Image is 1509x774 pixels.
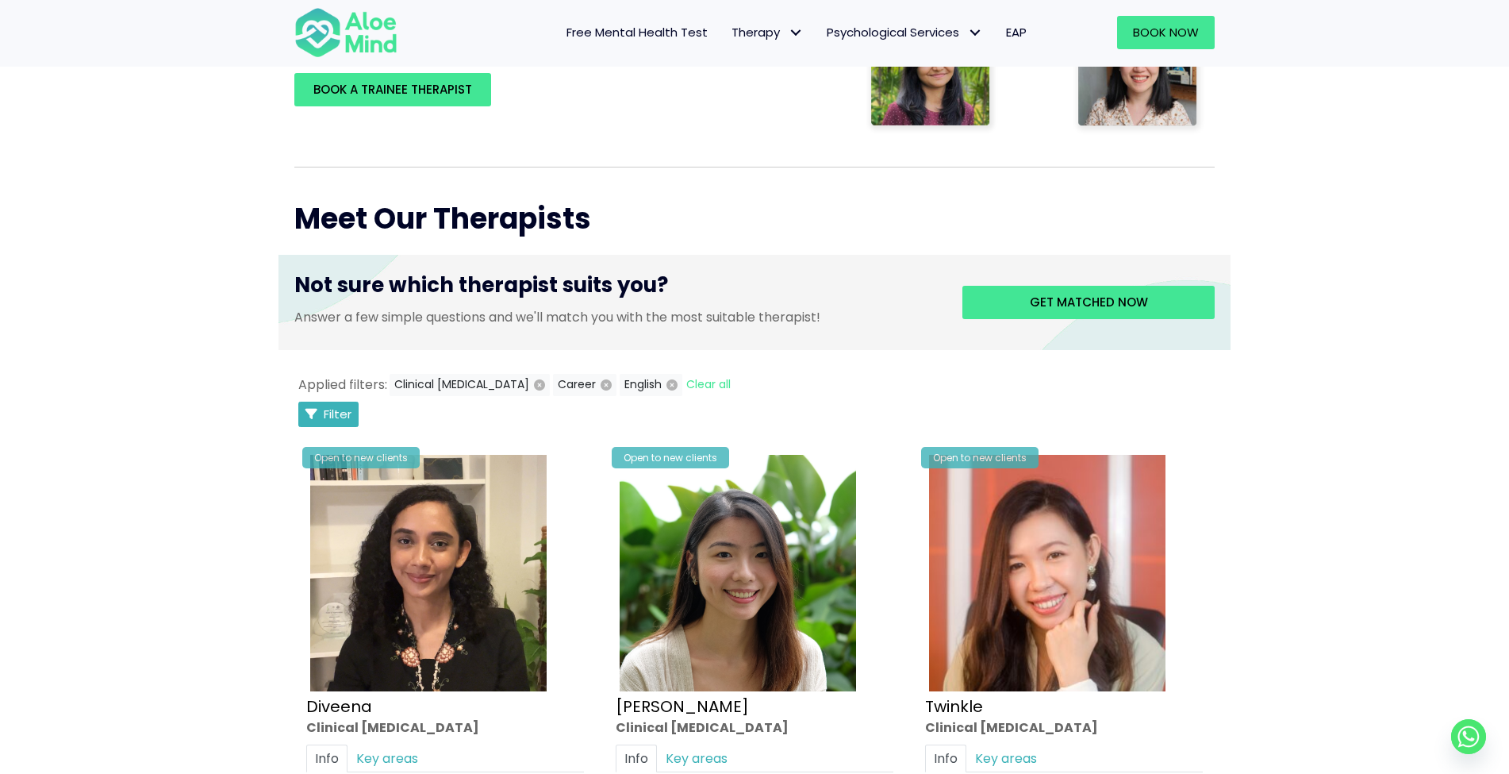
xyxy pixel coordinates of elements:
a: EAP [994,16,1039,49]
img: IMG_1660 – Diveena Nair [310,455,547,691]
a: Free Mental Health Test [555,16,720,49]
button: English [620,374,682,396]
a: Get matched now [962,286,1215,319]
img: twinkle_cropped-300×300 [929,455,1165,691]
div: Open to new clients [612,447,729,468]
div: Open to new clients [921,447,1039,468]
div: Clinical [MEDICAL_DATA] [616,718,893,737]
button: Career [553,374,616,396]
img: Aloe mind Logo [294,6,397,59]
span: Applied filters: [298,375,387,394]
button: Clinical [MEDICAL_DATA] [390,374,550,396]
span: BOOK A TRAINEE THERAPIST [313,81,472,98]
span: Therapy: submenu [784,21,807,44]
button: Filter Listings [298,402,359,427]
a: BOOK A TRAINEE THERAPIST [294,73,491,106]
span: Book Now [1133,24,1199,40]
img: Peggy Clin Psych [620,455,856,691]
a: TherapyTherapy: submenu [720,16,815,49]
span: Get matched now [1030,294,1148,310]
a: Book Now [1117,16,1215,49]
span: Therapy [731,24,803,40]
a: Whatsapp [1451,719,1486,754]
span: EAP [1006,24,1027,40]
a: Diveena [306,695,372,718]
a: Info [306,745,347,772]
a: Key areas [347,745,427,772]
nav: Menu [418,16,1039,49]
span: Filter [324,406,351,422]
h3: Not sure which therapist suits you? [294,271,939,307]
span: Meet Our Therapists [294,198,591,239]
a: Psychological ServicesPsychological Services: submenu [815,16,994,49]
span: Psychological Services [827,24,982,40]
a: Info [925,745,966,772]
button: Clear all [685,374,731,396]
div: Clinical [MEDICAL_DATA] [925,718,1203,737]
div: Clinical [MEDICAL_DATA] [306,718,584,737]
a: Info [616,745,657,772]
a: Twinkle [925,695,983,718]
span: Free Mental Health Test [566,24,708,40]
a: Key areas [657,745,736,772]
p: Answer a few simple questions and we'll match you with the most suitable therapist! [294,308,939,326]
div: Open to new clients [302,447,420,468]
span: Psychological Services: submenu [963,21,986,44]
a: Key areas [966,745,1046,772]
a: [PERSON_NAME] [616,695,749,718]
